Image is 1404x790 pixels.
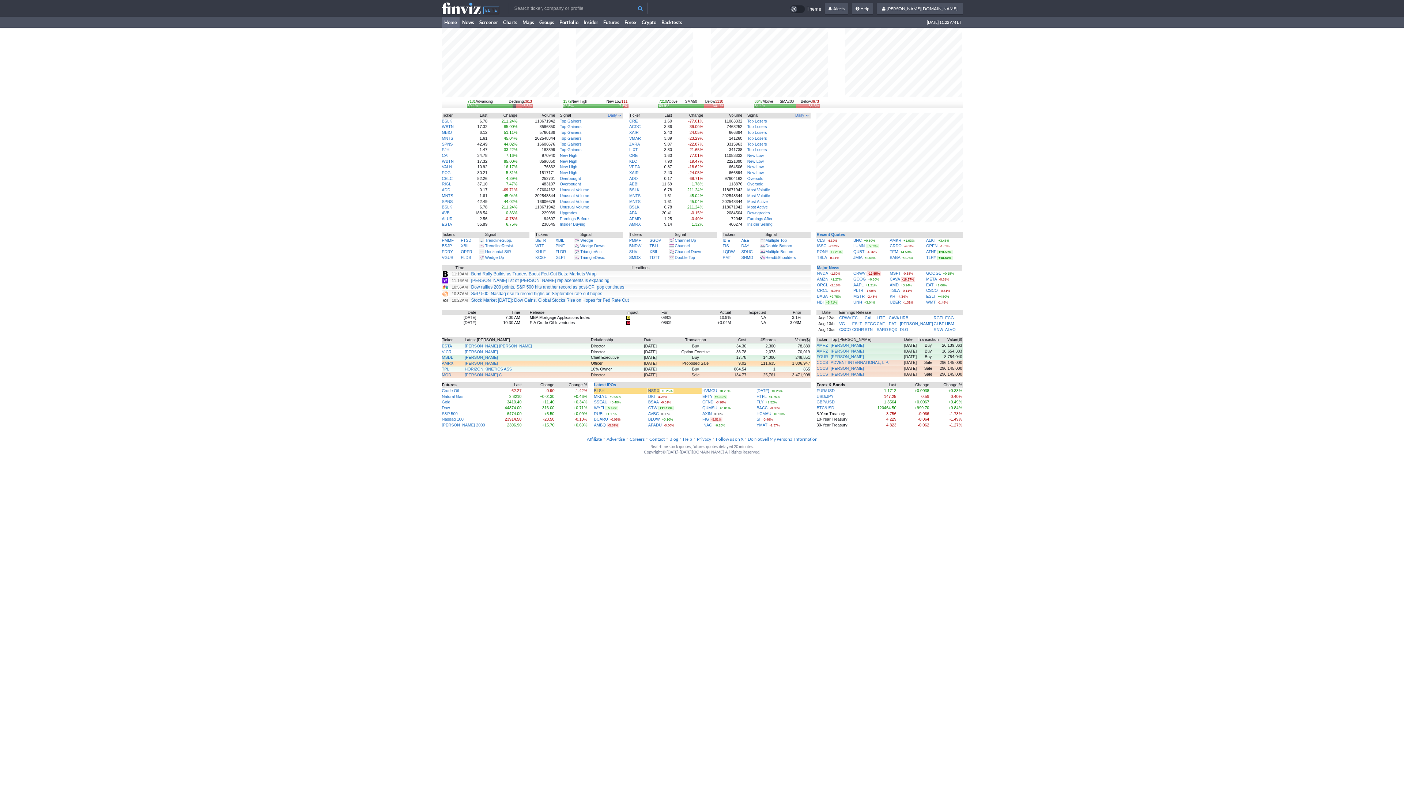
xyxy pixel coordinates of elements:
a: RIGL [442,182,452,186]
a: XBIL [461,244,470,248]
a: ALKT [926,238,936,242]
a: Wedge Down [580,244,604,248]
a: New Low [747,153,764,158]
a: Channel [675,244,690,248]
b: Latest IPOs [594,383,616,387]
a: HBI [817,300,824,304]
a: News [460,17,477,28]
a: Top Gainers [560,136,581,140]
a: GBIO [442,130,452,135]
a: CCCS [817,360,828,365]
a: BSLK [442,119,452,123]
a: BCARU [594,417,608,421]
a: [PERSON_NAME] [831,372,864,377]
a: BABA [890,255,901,260]
a: SI [756,417,760,421]
a: Groups [537,17,557,28]
a: [PERSON_NAME] [465,350,498,354]
a: YMAT [756,423,767,427]
a: Alerts [825,3,848,15]
a: UNH [853,300,862,304]
a: Multiple Bottom [766,249,793,254]
a: AMBQ [594,423,606,427]
a: BABA [817,294,828,298]
a: ZVRA [629,142,640,146]
a: ECG [945,316,954,320]
a: Backtests [659,17,685,28]
a: FLDB [461,255,471,260]
a: EJH [442,147,450,152]
a: AEMD [629,217,641,221]
a: Wedge Up [485,255,504,260]
a: TSLA [817,255,827,260]
a: Top Losers [747,119,767,123]
a: Top Gainers [560,119,581,123]
a: ALUR [442,217,453,221]
a: MNTS [629,199,641,204]
input: Search ticker, company or profile [509,3,648,14]
a: GLPI [555,255,565,260]
a: Top Losers [747,130,767,135]
a: Unusual Volume [560,205,589,209]
a: [PERSON_NAME] [465,355,498,360]
a: AMRZ [817,343,828,347]
a: Advertise [607,436,625,442]
a: CSCO [926,288,938,293]
a: ESLT [926,294,936,298]
a: AMRX [442,361,454,365]
a: EAT [926,283,933,287]
a: LQDW [723,249,735,254]
a: BSLK [629,205,639,209]
a: ECG [442,170,451,175]
a: AMKR [890,238,902,242]
a: [DATE] [756,388,769,393]
a: Charts [501,17,520,28]
a: PINE [555,244,565,248]
a: Double Bottom [766,244,792,248]
a: NSRX [648,388,660,393]
a: FIG [702,417,709,421]
a: ADVENT INTERNATIONAL, L.P. [831,360,889,366]
a: Channel Down [675,249,701,254]
a: CRCL [817,288,828,293]
a: KR [890,294,895,298]
a: Most Active [747,199,768,204]
a: ESTA [442,344,452,348]
a: AVBC [648,411,659,416]
a: CAI [442,153,449,158]
b: Recent Quotes [817,232,845,237]
a: XBIL [555,238,564,242]
a: AMRZ [817,349,828,353]
a: PMMF [442,238,454,242]
a: Aug 12/a [818,316,834,320]
a: New High [560,153,577,158]
a: Unusual Volume [560,193,589,198]
a: New High [560,170,577,175]
a: Aug 13/a [818,327,834,332]
b: Major News [817,266,839,270]
span: Asc. [595,249,603,254]
a: EFTY [702,394,713,399]
a: [PERSON_NAME][DOMAIN_NAME] [877,3,963,15]
a: ACDC [629,124,641,129]
a: VG [839,321,845,326]
a: [PERSON_NAME] 2000 [442,423,485,427]
a: BSJP [442,244,452,248]
a: SPNS [442,199,453,204]
a: Top Gainers [560,147,581,152]
a: New High [560,159,577,163]
a: Top Losers [747,142,767,146]
a: FLY [756,400,763,404]
a: LIXT [629,147,638,152]
a: BTC/USD [817,406,834,410]
a: BETR [535,238,546,242]
a: S&P 500, Nasdaq rise to record highs on September rate cut hopes [471,291,603,296]
a: AEBI [629,182,638,186]
a: Overbought [560,176,581,181]
a: [PERSON_NAME] [900,321,933,326]
a: Upgrades [560,211,577,215]
a: GOOG [853,277,866,281]
a: CAI [865,316,871,320]
a: SHMD [741,255,753,260]
a: BNDW [629,244,642,248]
